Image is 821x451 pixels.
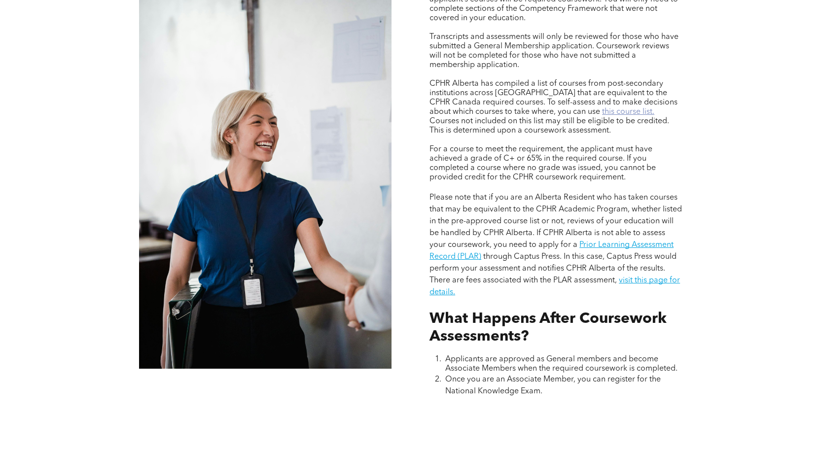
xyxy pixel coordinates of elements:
[429,145,656,181] span: For a course to meet the requirement, the applicant must have achieved a grade of C+ or 65% in th...
[429,241,674,261] a: Prior Learning Assessment Record (PLAR)
[429,253,677,284] span: through Captus Press. In this case, Captus Press would perform your assessment and notifies CPHR ...
[429,80,678,116] span: CPHR Alberta has compiled a list of courses from post-secondary institutions across [GEOGRAPHIC_D...
[429,117,669,135] span: Courses not included on this list may still be eligible to be credited. This is determined upon a...
[445,355,678,373] span: Applicants are approved as General members and become Associate Members when the required coursew...
[429,194,682,249] span: Please note that if you are an Alberta Resident who has taken courses that may be equivalent to t...
[602,108,654,116] a: this course list.
[429,312,667,344] span: What Happens After Coursework Assessments?
[429,277,680,296] a: visit this page for details.
[429,33,678,69] span: Transcripts and assessments will only be reviewed for those who have submitted a General Membersh...
[445,376,661,395] span: Once you are an Associate Member, you can register for the National Knowledge Exam.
